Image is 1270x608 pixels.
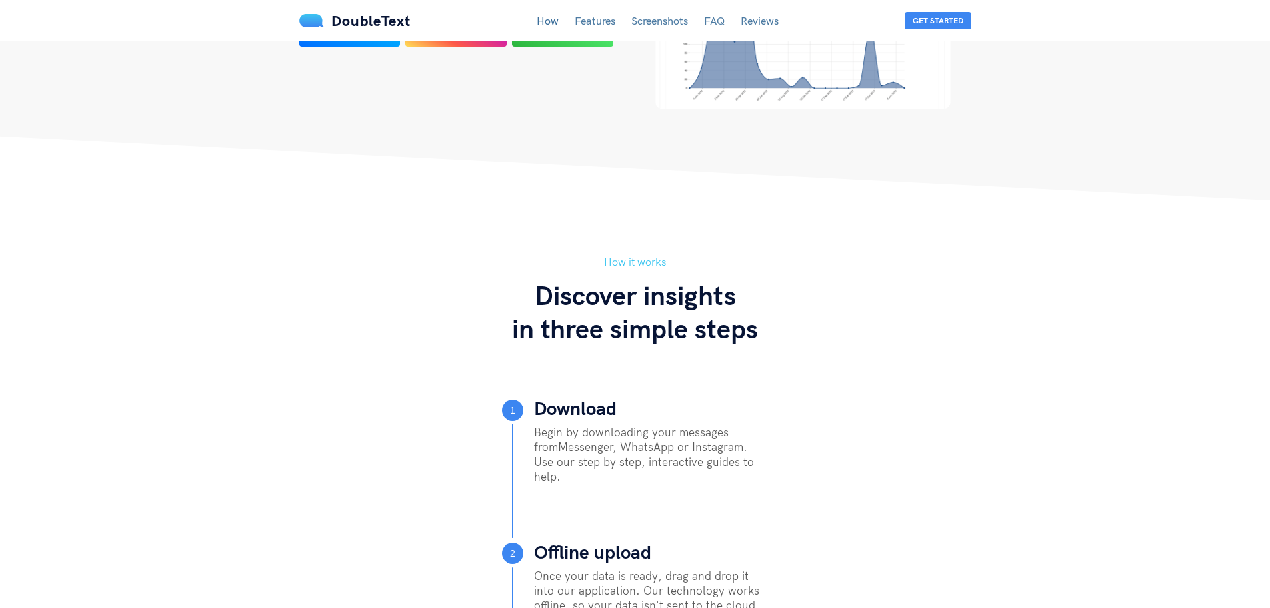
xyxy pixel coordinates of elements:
a: Reviews [741,14,779,27]
p: Begin by downloading your messages from Messenger, WhatsApp or Instagram . Use our step by step, ... [534,425,769,484]
img: mS3x8y1f88AAAAABJRU5ErkJggg== [299,14,325,27]
span: 1 [510,400,515,421]
a: DoubleText [299,11,411,30]
h4: Download [534,398,617,418]
a: FAQ [704,14,725,27]
button: Get Started [905,12,971,29]
span: DoubleText [331,11,411,30]
a: Features [575,14,615,27]
h3: Discover insights in three simple steps [299,278,971,345]
h5: How it works [299,254,971,270]
a: How [537,14,559,27]
a: Screenshots [631,14,688,27]
span: 2 [510,543,515,564]
h4: Offline upload [534,542,651,562]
